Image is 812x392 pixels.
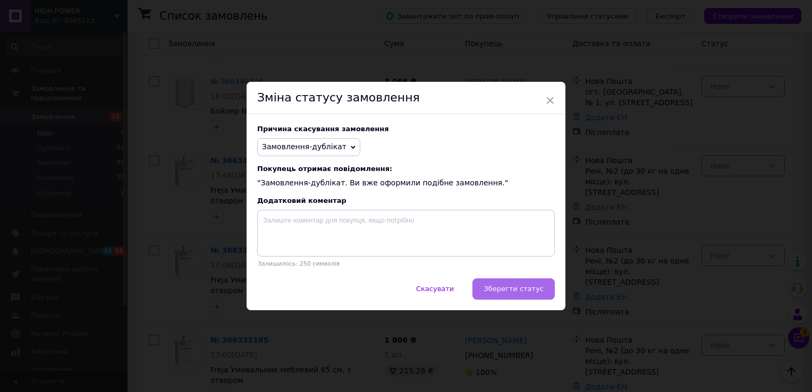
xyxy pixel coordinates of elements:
[257,125,555,133] div: Причина скасування замовлення
[247,82,565,114] div: Зміна статусу замовлення
[262,142,346,151] span: Замовлення-дублікат
[545,91,555,109] span: ×
[257,260,555,267] p: Залишилось: 250 символів
[484,285,544,293] span: Зберегти статус
[472,278,555,300] button: Зберегти статус
[416,285,454,293] span: Скасувати
[257,197,555,204] div: Додатковий коментар
[405,278,465,300] button: Скасувати
[257,165,555,173] span: Покупець отримає повідомлення:
[257,165,555,189] div: "Замовлення-дублікат. Ви вже оформили подібне замовлення."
